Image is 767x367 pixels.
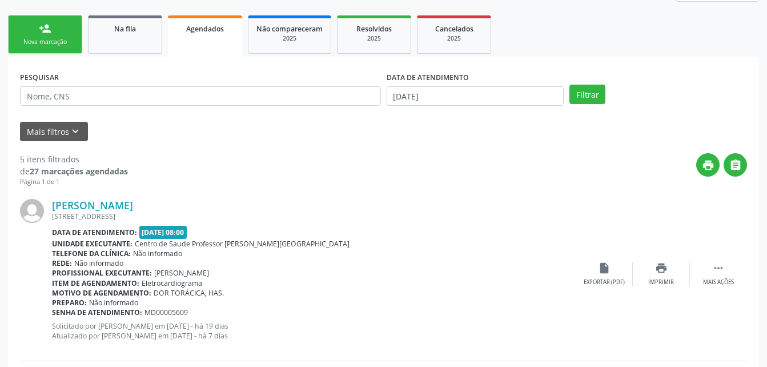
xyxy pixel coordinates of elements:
[425,34,483,43] div: 2025
[52,239,132,249] b: Unidade executante:
[712,262,725,274] i: 
[598,262,611,274] i: insert_drive_file
[114,24,136,34] span: Na fila
[69,125,82,138] i: keyboard_arrow_down
[52,308,142,317] b: Senha de atendimento:
[356,24,392,34] span: Resolvidos
[74,258,123,268] span: Não informado
[346,34,403,43] div: 2025
[154,268,209,278] span: [PERSON_NAME]
[30,166,128,177] strong: 27 marcações agendadas
[20,86,381,106] input: Nome, CNS
[387,86,564,106] input: Selecione um intervalo
[729,159,742,171] i: 
[52,268,152,278] b: Profissional executante:
[52,298,87,308] b: Preparo:
[655,262,668,274] i: print
[52,228,137,237] b: Data de atendimento:
[387,69,469,86] label: DATA DE ATENDIMENTO
[256,34,323,43] div: 2025
[52,212,576,221] div: [STREET_ADDRESS]
[584,278,625,286] div: Exportar (PDF)
[648,278,674,286] div: Imprimir
[52,199,133,212] a: [PERSON_NAME]
[52,278,139,288] b: Item de agendamento:
[17,38,74,46] div: Nova marcação
[696,153,720,177] button: print
[20,177,128,187] div: Página 1 de 1
[139,226,187,239] span: [DATE] 08:00
[144,308,188,317] span: MD00005609
[186,24,224,34] span: Agendados
[89,298,138,308] span: Não informado
[435,24,473,34] span: Cancelados
[20,165,128,177] div: de
[142,278,202,288] span: Eletrocardiograma
[20,153,128,165] div: 5 itens filtrados
[703,278,734,286] div: Mais ações
[20,122,88,142] button: Mais filtroskeyboard_arrow_down
[702,159,714,171] i: print
[39,22,51,35] div: person_add
[569,85,605,104] button: Filtrar
[724,153,747,177] button: 
[20,69,59,86] label: PESQUISAR
[154,288,224,298] span: DOR TORÁCICA, HAS.
[52,288,151,298] b: Motivo de agendamento:
[52,258,72,268] b: Rede:
[135,239,350,249] span: Centro de Saude Professor [PERSON_NAME][GEOGRAPHIC_DATA]
[52,321,576,341] p: Solicitado por [PERSON_NAME] em [DATE] - há 19 dias Atualizado por [PERSON_NAME] em [DATE] - há 7...
[256,24,323,34] span: Não compareceram
[20,199,44,223] img: img
[52,249,131,258] b: Telefone da clínica:
[133,249,182,258] span: Não informado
